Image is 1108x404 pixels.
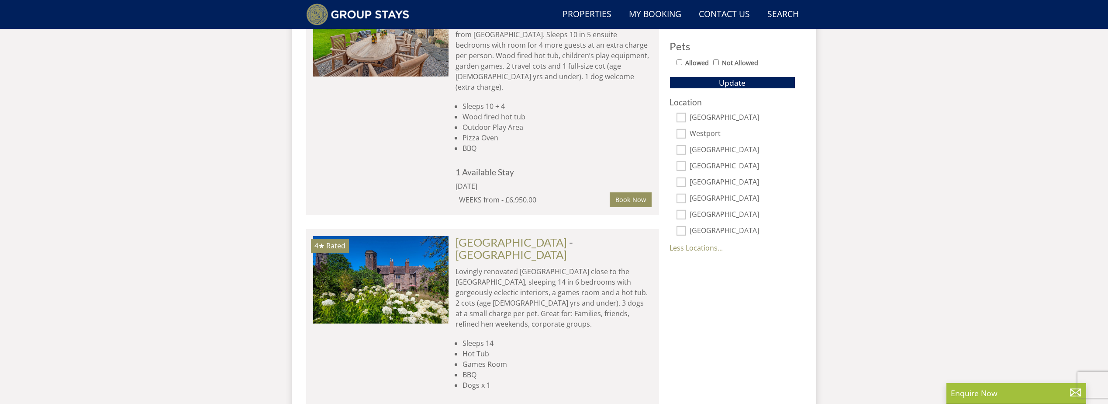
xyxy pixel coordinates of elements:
[456,236,573,261] span: -
[456,19,652,92] p: Beautifully restored barns in [GEOGRAPHIC_DATA] not far from [GEOGRAPHIC_DATA]. Sleeps 10 in 5 en...
[690,194,795,204] label: [GEOGRAPHIC_DATA]
[463,111,652,122] li: Wood fired hot tub
[463,338,652,348] li: Sleeps 14
[463,143,652,153] li: BBQ
[690,113,795,123] label: [GEOGRAPHIC_DATA]
[722,58,758,68] label: Not Allowed
[456,236,567,249] a: [GEOGRAPHIC_DATA]
[951,387,1082,399] p: Enquire Now
[326,241,345,251] span: Rated
[463,348,652,359] li: Hot Tub
[463,122,652,132] li: Outdoor Play Area
[456,266,652,329] p: Lovingly renovated [GEOGRAPHIC_DATA] close to the [GEOGRAPHIC_DATA], sleeping 14 in 6 bedrooms wi...
[456,248,567,261] a: [GEOGRAPHIC_DATA]
[719,77,746,88] span: Update
[456,167,652,177] h4: 1 Available Stay
[559,5,615,24] a: Properties
[764,5,802,24] a: Search
[690,226,795,236] label: [GEOGRAPHIC_DATA]
[610,192,652,207] a: Book Now
[690,210,795,220] label: [GEOGRAPHIC_DATA]
[670,98,795,107] h3: Location
[463,132,652,143] li: Pizza Oven
[690,162,795,171] label: [GEOGRAPHIC_DATA]
[690,129,795,139] label: Westport
[670,41,795,52] h3: Pets
[459,195,610,205] div: WEEKS from - £6,950.00
[695,5,753,24] a: Contact Us
[313,236,449,324] a: 4★ Rated
[690,178,795,188] label: [GEOGRAPHIC_DATA]
[463,359,652,369] li: Games Room
[306,3,410,25] img: Group Stays
[313,236,449,324] img: mingleby-manor-holiday-home-somerset-sleeps-13.original.jpg
[456,181,573,192] div: [DATE]
[463,369,652,380] li: BBQ
[685,58,709,68] label: Allowed
[670,243,723,253] a: Less Locations...
[463,380,652,390] li: Dogs x 1
[690,146,795,155] label: [GEOGRAPHIC_DATA]
[625,5,685,24] a: My Booking
[314,241,324,251] span: MINGLEBY MANOR has a 4 star rating under the Quality in Tourism Scheme
[670,77,795,89] button: Update
[463,101,652,111] li: Sleeps 10 + 4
